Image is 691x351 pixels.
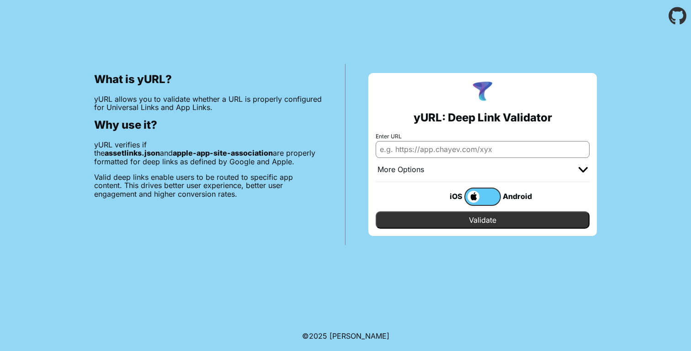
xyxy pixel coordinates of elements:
h2: yURL: Deep Link Validator [414,111,552,124]
img: yURL Logo [471,80,494,104]
input: Validate [376,211,590,229]
label: Enter URL [376,133,590,140]
a: Michael Ibragimchayev's Personal Site [330,331,389,341]
div: iOS [428,190,464,202]
footer: © [302,321,389,351]
b: assetlinks.json [105,148,160,157]
span: 2025 [309,331,327,341]
p: Valid deep links enable users to be routed to specific app content. This drives better user exper... [94,173,322,198]
div: More Options [377,165,424,174]
img: chevron [579,167,588,173]
h2: Why use it? [94,119,322,131]
h2: What is yURL? [94,73,322,86]
div: Android [501,190,537,202]
p: yURL verifies if the and are properly formatted for deep links as defined by Google and Apple. [94,141,322,166]
input: e.g. https://app.chayev.com/xyx [376,141,590,157]
b: apple-app-site-association [173,148,273,157]
p: yURL allows you to validate whether a URL is properly configured for Universal Links and App Links. [94,95,322,112]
